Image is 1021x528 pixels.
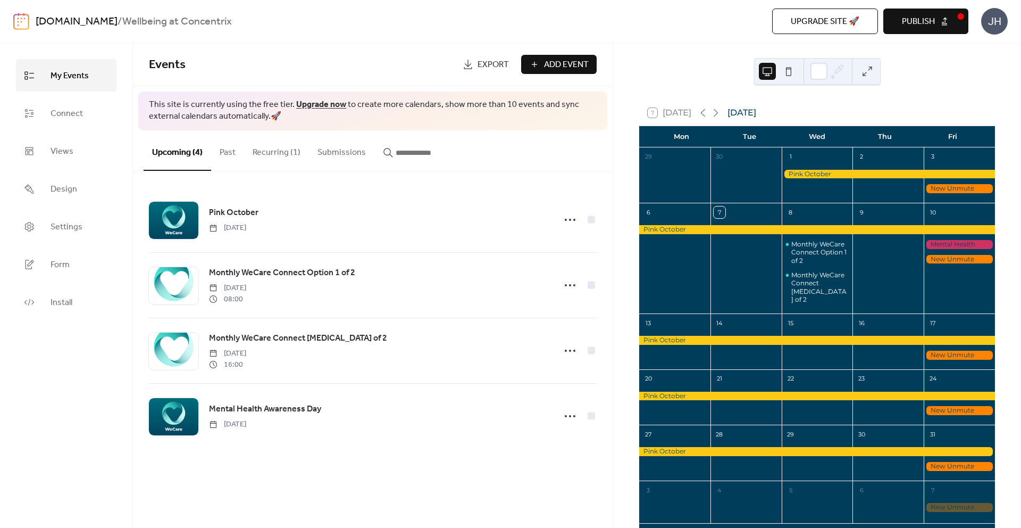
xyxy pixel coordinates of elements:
[51,294,72,311] span: Install
[919,126,986,147] div: Fri
[639,225,995,234] div: Pink October
[714,317,725,329] div: 14
[785,373,797,385] div: 22
[924,462,995,471] div: New Unmute episode
[51,143,73,160] span: Views
[455,55,517,74] a: Export
[36,12,118,32] a: [DOMAIN_NAME]
[856,151,867,163] div: 2
[639,392,995,401] div: Pink October
[856,428,867,440] div: 30
[16,248,116,280] a: Form
[244,130,309,170] button: Recurring (1)
[639,336,995,345] div: Pink October
[211,130,244,170] button: Past
[209,206,258,220] a: Pink October
[856,207,867,218] div: 9
[521,55,597,74] button: Add Event
[785,317,797,329] div: 15
[642,207,654,218] div: 6
[924,351,995,360] div: New Unmute episode
[122,12,232,32] b: Wellbeing at Concentrix
[924,184,995,193] div: New Unmute episode
[785,428,797,440] div: 29
[209,348,246,359] span: [DATE]
[772,9,878,34] button: Upgrade site 🚀
[209,332,387,345] a: Monthly WeCare Connect [MEDICAL_DATA] of 2
[51,68,89,84] span: My Events
[209,294,246,305] span: 08:00
[791,15,859,28] span: Upgrade site 🚀
[144,130,211,171] button: Upcoming (4)
[981,8,1008,35] div: JH
[785,207,797,218] div: 8
[782,240,853,265] div: Monthly WeCare Connect Option 1 of 2
[209,266,355,280] a: Monthly WeCare Connect Option 1 of 2
[209,402,321,416] a: Mental Health Awareness Day
[727,106,756,119] div: [DATE]
[648,126,715,147] div: Mon
[924,240,995,249] div: Mental Health Awareness Day
[51,105,83,122] span: Connect
[714,484,725,496] div: 4
[883,9,968,34] button: Publish
[478,59,509,71] span: Export
[642,317,654,329] div: 13
[16,210,116,243] a: Settings
[642,151,654,163] div: 29
[785,484,797,496] div: 5
[714,373,725,385] div: 21
[927,373,939,385] div: 24
[791,271,849,304] div: Monthly WeCare Connect [MEDICAL_DATA] of 2
[782,271,853,304] div: Monthly WeCare Connect Option 2 of 2
[149,99,597,123] span: This site is currently using the free tier. to create more calendars, show more than 10 events an...
[856,373,867,385] div: 23
[209,267,355,279] span: Monthly WeCare Connect Option 1 of 2
[642,428,654,440] div: 27
[13,13,29,30] img: logo
[642,484,654,496] div: 3
[209,222,246,234] span: [DATE]
[924,503,995,512] div: New Unmute episode
[309,130,374,170] button: Submissions
[924,255,995,264] div: New Unmute episode
[714,428,725,440] div: 28
[927,317,939,329] div: 17
[16,135,116,167] a: Views
[927,484,939,496] div: 7
[16,59,116,92] a: My Events
[714,207,725,218] div: 7
[902,15,935,28] span: Publish
[856,317,867,329] div: 16
[209,283,246,294] span: [DATE]
[785,151,797,163] div: 1
[924,406,995,415] div: New Unmute episode
[715,126,783,147] div: Tue
[209,419,246,430] span: [DATE]
[16,286,116,318] a: Install
[16,172,116,205] a: Design
[51,257,70,273] span: Form
[927,207,939,218] div: 10
[209,207,258,219] span: Pink October
[851,126,918,147] div: Thu
[791,240,849,265] div: Monthly WeCare Connect Option 1 of 2
[783,126,851,147] div: Wed
[118,12,122,32] b: /
[544,59,589,71] span: Add Event
[209,332,387,345] span: Monthly WeCare Connect [MEDICAL_DATA] of 2
[782,170,995,179] div: Pink October
[209,403,321,416] span: Mental Health Awareness Day
[16,97,116,129] a: Connect
[642,373,654,385] div: 20
[51,219,82,235] span: Settings
[714,151,725,163] div: 30
[51,181,77,197] span: Design
[149,53,186,77] span: Events
[856,484,867,496] div: 6
[296,96,346,113] a: Upgrade now
[927,151,939,163] div: 3
[209,359,246,370] span: 16:00
[639,447,995,456] div: Pink October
